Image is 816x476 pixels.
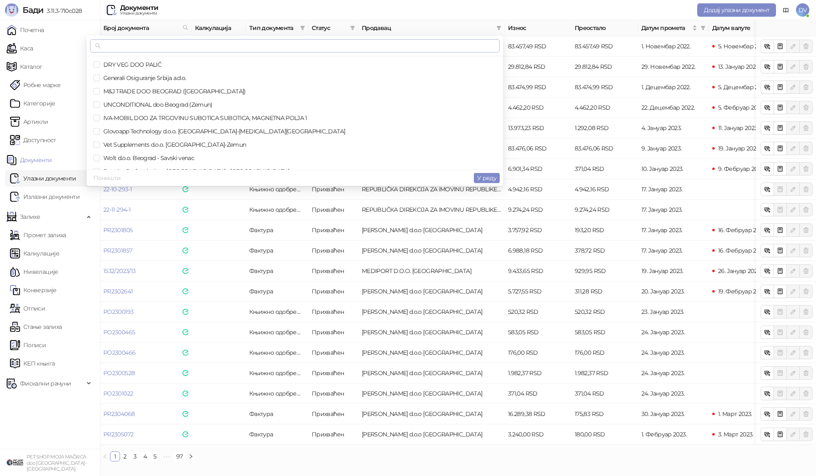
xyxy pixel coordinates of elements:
[120,451,130,461] li: 2
[10,132,56,148] a: Доступност
[638,404,709,424] td: 30. Јануар 2023.
[358,220,505,241] td: Marlo Farma d.o.o BEOGRAD
[100,154,194,162] span: Wolt d.o.o. Beograd - Savski venac
[505,404,571,424] td: 16.289,38 RSD
[20,375,71,392] span: Фискални рачуни
[100,101,213,108] span: UNCONDITIONAL doo Beograd (Zemun)
[638,383,709,404] td: 24. Јануар 2023.
[160,451,173,461] span: •••
[697,3,776,17] button: Додај улазни документ
[246,302,308,322] td: Књижно одобрење
[477,174,496,182] span: У реду
[110,452,120,461] a: 1
[103,23,179,33] span: Број документа
[505,322,571,343] td: 583,05 RSD
[160,451,173,461] li: Следећих 5 Страна
[103,226,133,234] a: PR2301805
[100,88,246,95] span: M&J TRADE DOO BEOGRAD ([GEOGRAPHIC_DATA])
[103,349,135,356] a: PO2300466
[571,98,638,118] td: 4.462,20 RSD
[140,451,150,461] li: 4
[188,454,193,459] span: right
[308,363,358,383] td: Прихваћен
[358,179,505,200] td: REPUBLIČKA DIREKCIJA ZA IMOVINU REPUBLIKE SRBIJE
[571,200,638,220] td: 9.274,24 RSD
[571,179,638,200] td: 4.942,16 RSD
[638,220,709,241] td: 17. Јануар 2023.
[704,6,769,14] span: Додај улазни документ
[505,383,571,404] td: 371,04 RSD
[308,424,358,445] td: Прихваћен
[638,98,709,118] td: 22. Децембар 2022.
[308,302,358,322] td: Прихваћен
[300,25,305,30] span: filter
[246,383,308,404] td: Књижно одобрење
[638,322,709,343] td: 24. Јануар 2023.
[130,452,140,461] a: 3
[10,95,55,112] a: Категорије
[183,186,188,192] img: e-Faktura
[308,179,358,200] td: Прихваћен
[718,226,767,234] span: 16. Фебруар 2023.
[110,451,120,461] li: 1
[312,23,347,33] span: Статус
[505,98,571,118] td: 4.462,20 RSD
[100,451,110,461] li: Претходна страна
[358,424,505,445] td: Marlo Farma d.o.o BEOGRAD
[10,282,57,298] a: Конверзије
[186,451,196,461] li: Следећа страна
[638,363,709,383] td: 24. Јануар 2023.
[43,7,82,15] span: 3.11.3-710c028
[362,23,493,33] span: Продавац
[23,5,43,15] span: Бади
[505,343,571,363] td: 176,00 RSD
[474,173,500,183] button: У реду
[571,404,638,424] td: 175,83 RSD
[246,424,308,445] td: Фактура
[7,22,44,38] a: Почетна
[183,288,188,294] img: e-Faktura
[571,77,638,98] td: 83.474,99 RSD
[718,124,758,132] span: 11. Јануар 2023.
[246,20,308,36] th: Тип документа
[505,77,571,98] td: 83.474,99 RSD
[571,363,638,383] td: 1.982,37 RSD
[246,200,308,220] td: Књижно одобрење
[10,355,55,372] a: КЕП књига
[505,20,571,36] th: Износ
[120,452,130,461] a: 2
[358,383,505,404] td: Marlo Farma d.o.o BEOGRAD
[246,179,308,200] td: Књижно одобрење
[308,404,358,424] td: Прихваћен
[358,281,505,302] td: Marlo Farma d.o.o BEOGRAD
[571,36,638,57] td: 83.457,49 RSD
[571,424,638,445] td: 180,00 RSD
[358,404,505,424] td: Marlo Farma d.o.o BEOGRAD
[246,220,308,241] td: Фактура
[718,431,753,438] span: 3. Март 2023.
[638,241,709,261] td: 17. Јануар 2023.
[505,57,571,77] td: 29.812,84 RSD
[10,77,60,93] a: Робне марке
[246,322,308,343] td: Књижно одобрење
[150,452,160,461] a: 5
[571,138,638,159] td: 83.476,06 RSD
[571,322,638,343] td: 583,05 RSD
[779,3,793,17] a: Документација
[505,424,571,445] td: 3.240,00 RSD
[699,22,707,34] span: filter
[701,25,706,30] span: filter
[150,451,160,461] li: 5
[186,451,196,461] button: right
[103,454,108,459] span: left
[10,263,58,280] a: Нивелације
[709,20,780,36] th: Датум валуте
[358,363,505,383] td: Marlo Farma d.o.o BEOGRAD
[10,170,76,187] a: Ulazni dokumentiУлазни документи
[103,288,133,295] a: PR2302641
[103,247,132,254] a: PR2301857
[571,241,638,261] td: 378,72 RSD
[718,43,768,50] span: 5. Новембар 2022.
[718,247,767,254] span: 16. Фебруар 2023.
[246,261,308,281] td: Фактура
